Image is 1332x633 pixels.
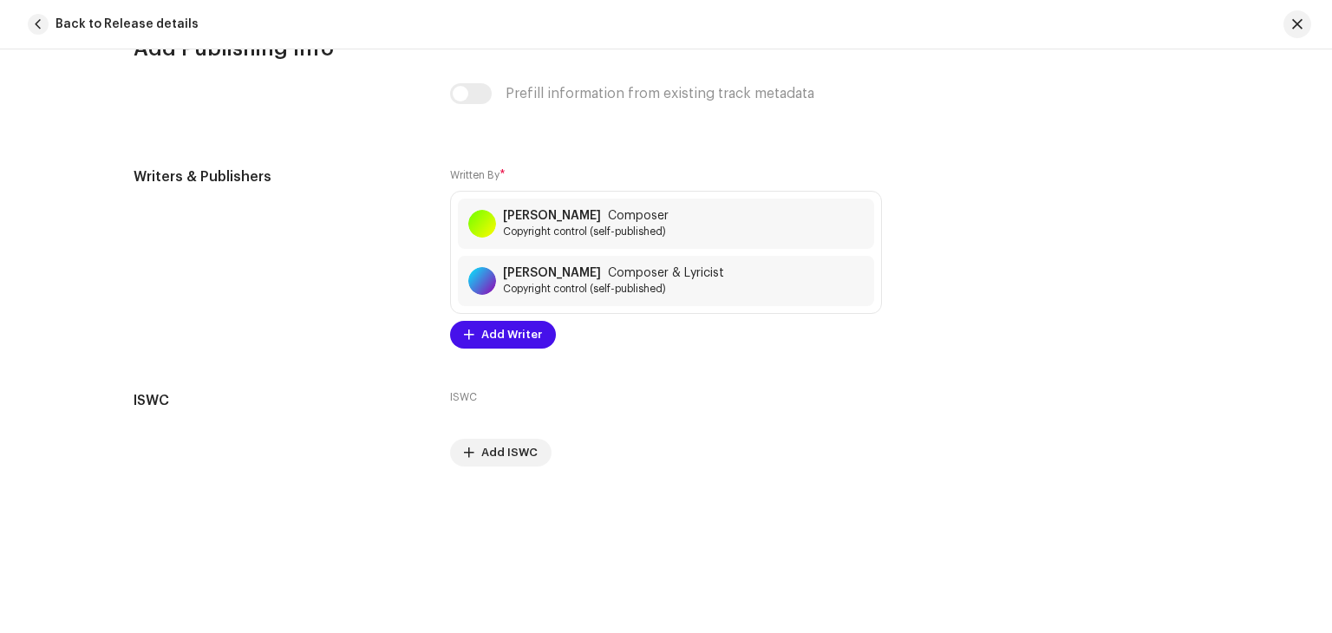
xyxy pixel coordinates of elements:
label: ISWC [450,390,477,404]
button: Add ISWC [450,439,552,467]
span: Copyright control (self-published) [503,282,724,296]
small: Written By [450,170,499,180]
span: Composer & Lyricist [608,266,724,280]
span: Add ISWC [481,435,538,470]
strong: [PERSON_NAME] [503,266,601,280]
strong: [PERSON_NAME] [503,209,601,223]
button: Add Writer [450,321,556,349]
span: Composer [608,209,669,223]
span: Add Writer [481,317,542,352]
h5: Writers & Publishers [134,166,422,187]
h5: ISWC [134,390,422,411]
span: Copyright control (self-published) [503,225,669,238]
